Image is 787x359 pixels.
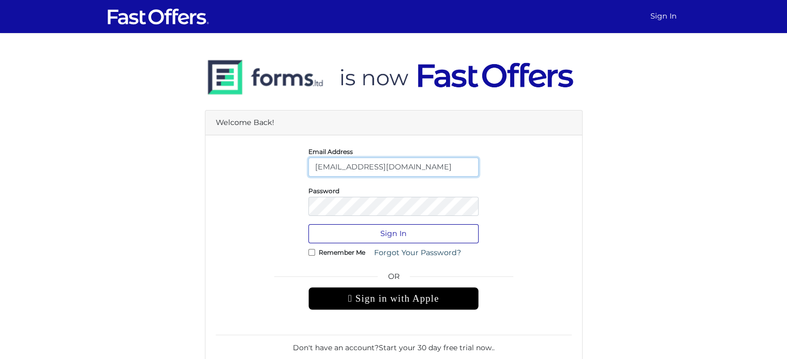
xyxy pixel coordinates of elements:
[319,251,365,254] label: Remember Me
[379,343,493,352] a: Start your 30 day free trial now.
[308,271,479,287] span: OR
[308,190,339,192] label: Password
[216,335,572,353] div: Don't have an account? .
[308,150,353,153] label: Email Address
[205,111,582,135] div: Welcome Back!
[308,287,479,310] div: Sign in with Apple
[308,224,479,243] button: Sign In
[646,6,681,26] a: Sign In
[367,243,468,262] a: Forgot Your Password?
[308,158,479,177] input: E-Mail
